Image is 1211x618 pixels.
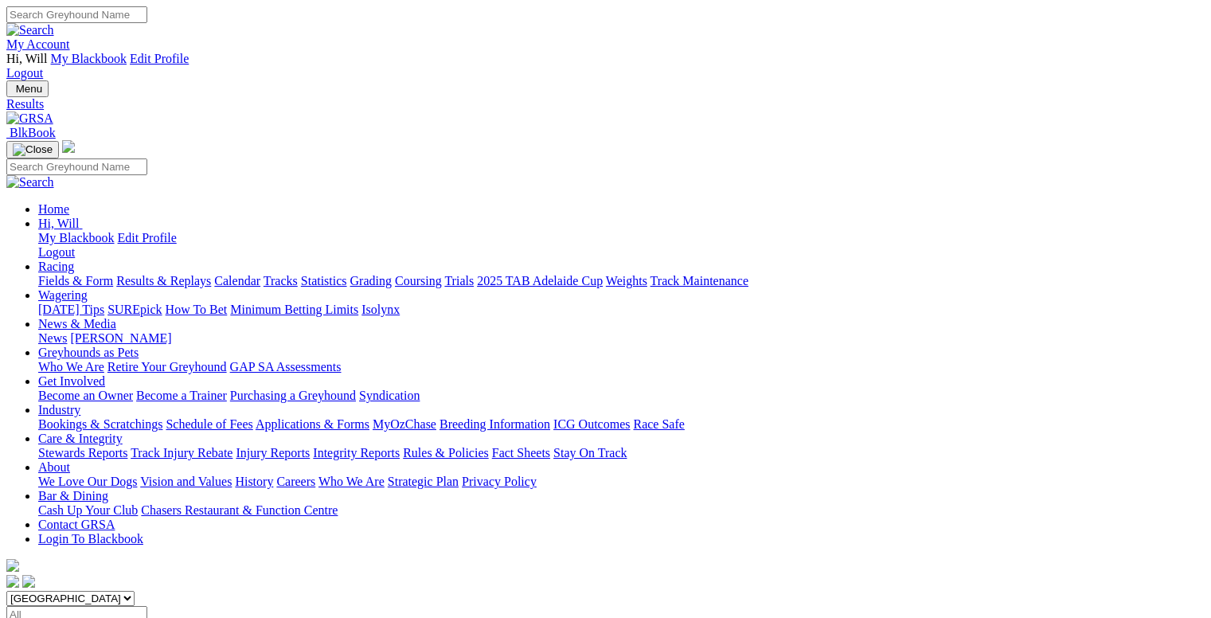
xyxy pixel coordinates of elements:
[38,260,74,273] a: Racing
[140,475,232,488] a: Vision and Values
[10,126,56,139] span: BlkBook
[38,374,105,388] a: Get Involved
[38,288,88,302] a: Wagering
[606,274,647,287] a: Weights
[6,97,1205,111] a: Results
[38,518,115,531] a: Contact GRSA
[553,417,630,431] a: ICG Outcomes
[107,360,227,374] a: Retire Your Greyhound
[38,317,116,331] a: News & Media
[38,360,1205,374] div: Greyhounds as Pets
[38,417,162,431] a: Bookings & Scratchings
[141,503,338,517] a: Chasers Restaurant & Function Centre
[38,217,83,230] a: Hi, Will
[6,23,54,37] img: Search
[313,446,400,460] a: Integrity Reports
[22,575,35,588] img: twitter.svg
[230,303,358,316] a: Minimum Betting Limits
[38,432,123,445] a: Care & Integrity
[236,446,310,460] a: Injury Reports
[6,111,53,126] img: GRSA
[38,503,138,517] a: Cash Up Your Club
[395,274,442,287] a: Coursing
[6,66,43,80] a: Logout
[13,143,53,156] img: Close
[403,446,489,460] a: Rules & Policies
[492,446,550,460] a: Fact Sheets
[107,303,162,316] a: SUREpick
[131,446,232,460] a: Track Injury Rebate
[6,141,59,158] button: Toggle navigation
[6,52,48,65] span: Hi, Will
[38,346,139,359] a: Greyhounds as Pets
[16,83,42,95] span: Menu
[136,389,227,402] a: Become a Trainer
[38,274,113,287] a: Fields & Form
[116,274,211,287] a: Results & Replays
[62,140,75,153] img: logo-grsa-white.png
[130,52,189,65] a: Edit Profile
[118,231,177,244] a: Edit Profile
[6,575,19,588] img: facebook.svg
[276,475,315,488] a: Careers
[70,331,171,345] a: [PERSON_NAME]
[38,403,80,417] a: Industry
[462,475,537,488] a: Privacy Policy
[38,503,1205,518] div: Bar & Dining
[38,202,69,216] a: Home
[6,158,147,175] input: Search
[38,460,70,474] a: About
[444,274,474,287] a: Trials
[477,274,603,287] a: 2025 TAB Adelaide Cup
[301,274,347,287] a: Statistics
[38,389,133,402] a: Become an Owner
[38,446,127,460] a: Stewards Reports
[38,475,137,488] a: We Love Our Dogs
[650,274,748,287] a: Track Maintenance
[388,475,459,488] a: Strategic Plan
[38,245,75,259] a: Logout
[38,217,80,230] span: Hi, Will
[51,52,127,65] a: My Blackbook
[230,360,342,374] a: GAP SA Assessments
[38,489,108,503] a: Bar & Dining
[439,417,550,431] a: Breeding Information
[38,389,1205,403] div: Get Involved
[38,274,1205,288] div: Racing
[553,446,627,460] a: Stay On Track
[38,231,1205,260] div: Hi, Will
[38,303,1205,317] div: Wagering
[166,417,252,431] a: Schedule of Fees
[38,360,104,374] a: Who We Are
[318,475,385,488] a: Who We Are
[373,417,436,431] a: MyOzChase
[359,389,420,402] a: Syndication
[6,559,19,572] img: logo-grsa-white.png
[230,389,356,402] a: Purchasing a Greyhound
[38,446,1205,460] div: Care & Integrity
[6,80,49,97] button: Toggle navigation
[6,6,147,23] input: Search
[350,274,392,287] a: Grading
[264,274,298,287] a: Tracks
[38,331,1205,346] div: News & Media
[256,417,369,431] a: Applications & Forms
[6,126,56,139] a: BlkBook
[6,52,1205,80] div: My Account
[235,475,273,488] a: History
[38,417,1205,432] div: Industry
[166,303,228,316] a: How To Bet
[38,231,115,244] a: My Blackbook
[633,417,684,431] a: Race Safe
[6,175,54,190] img: Search
[38,303,104,316] a: [DATE] Tips
[361,303,400,316] a: Isolynx
[38,331,67,345] a: News
[6,37,70,51] a: My Account
[214,274,260,287] a: Calendar
[38,532,143,546] a: Login To Blackbook
[38,475,1205,489] div: About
